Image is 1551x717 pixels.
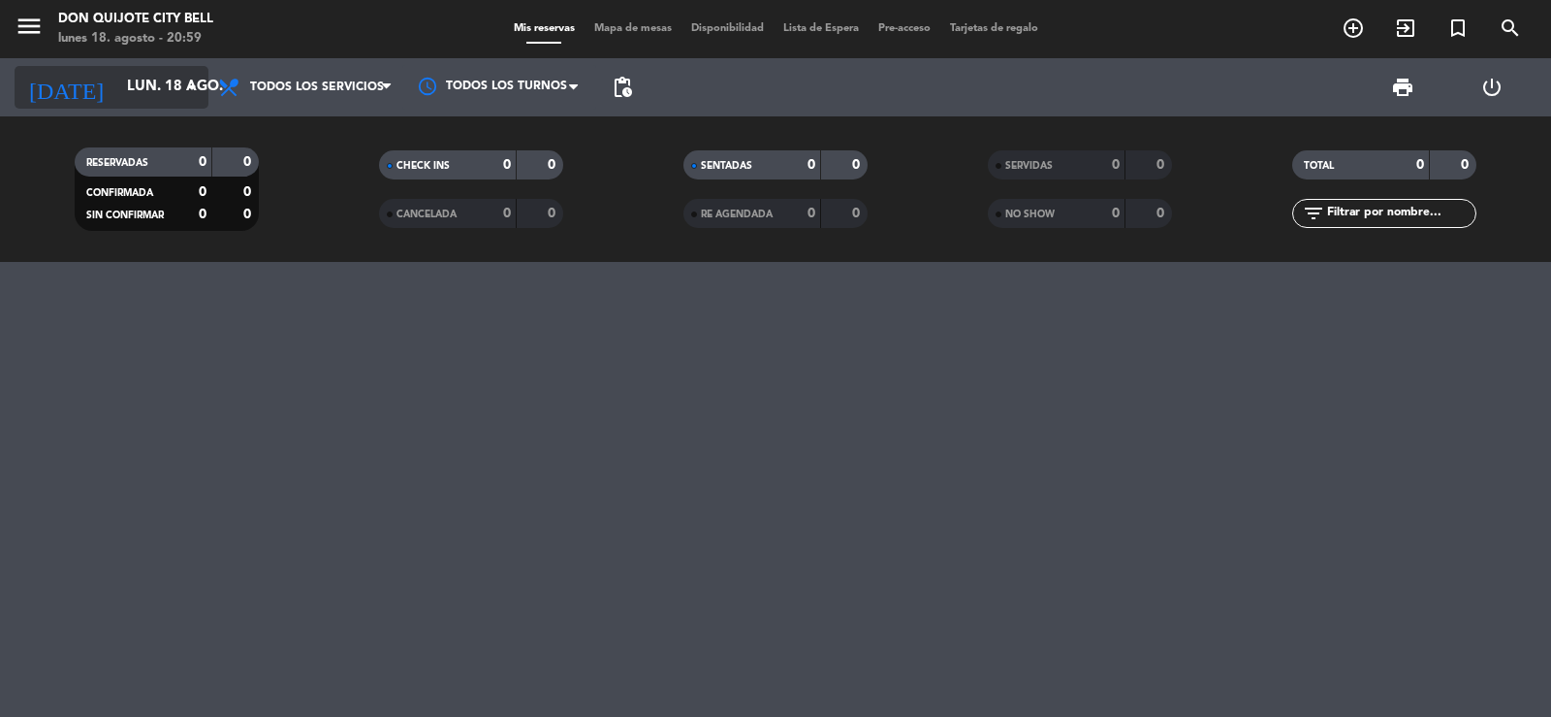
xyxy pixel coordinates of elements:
strong: 0 [1112,158,1120,172]
span: CONFIRMADA [86,188,153,198]
i: turned_in_not [1446,16,1470,40]
strong: 0 [199,208,206,221]
strong: 0 [1461,158,1472,172]
button: menu [15,12,44,48]
span: Disponibilidad [681,23,774,34]
strong: 0 [503,158,511,172]
strong: 0 [1112,207,1120,220]
span: Pre-acceso [869,23,940,34]
span: Tarjetas de regalo [940,23,1048,34]
span: Mapa de mesas [585,23,681,34]
span: SENTADAS [701,161,752,171]
span: NO SHOW [1005,210,1055,219]
span: Todos los servicios [250,81,384,94]
strong: 0 [548,158,559,172]
span: Mis reservas [504,23,585,34]
span: print [1391,76,1414,99]
strong: 0 [243,208,255,221]
span: TOTAL [1304,161,1334,171]
strong: 0 [1156,207,1168,220]
strong: 0 [807,207,815,220]
i: power_settings_new [1480,76,1504,99]
strong: 0 [243,155,255,169]
i: search [1499,16,1522,40]
strong: 0 [852,158,864,172]
strong: 0 [807,158,815,172]
strong: 0 [503,207,511,220]
strong: 0 [243,185,255,199]
i: menu [15,12,44,41]
input: Filtrar por nombre... [1325,203,1475,224]
div: lunes 18. agosto - 20:59 [58,29,213,49]
strong: 0 [199,185,206,199]
div: Don Quijote City Bell [58,10,213,29]
i: [DATE] [15,66,117,109]
i: arrow_drop_down [180,76,204,99]
strong: 0 [199,155,206,169]
strong: 0 [548,207,559,220]
span: pending_actions [611,76,634,99]
span: SERVIDAS [1005,161,1053,171]
i: filter_list [1302,202,1325,225]
strong: 0 [1416,158,1424,172]
strong: 0 [1156,158,1168,172]
div: LOG OUT [1447,58,1536,116]
span: Lista de Espera [774,23,869,34]
span: RE AGENDADA [701,210,773,219]
span: CHECK INS [396,161,450,171]
strong: 0 [852,207,864,220]
span: CANCELADA [396,210,457,219]
span: SIN CONFIRMAR [86,211,164,220]
span: RESERVADAS [86,158,148,168]
i: exit_to_app [1394,16,1417,40]
i: add_circle_outline [1342,16,1365,40]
